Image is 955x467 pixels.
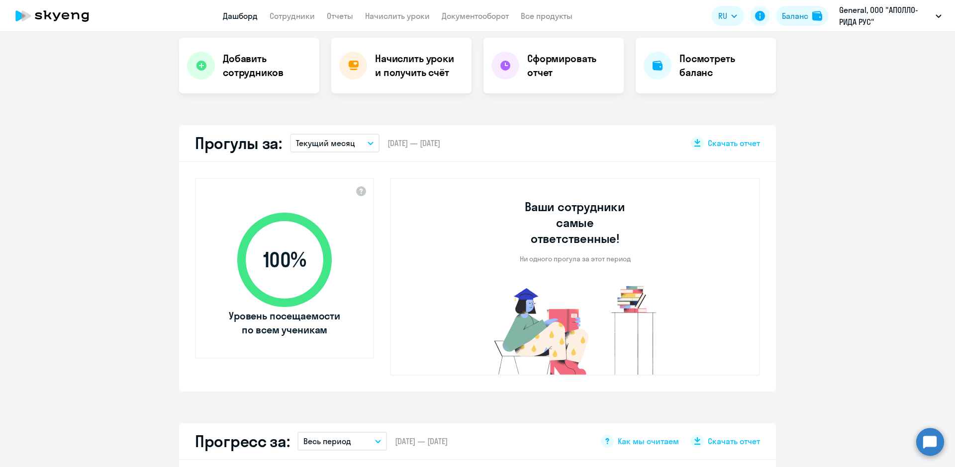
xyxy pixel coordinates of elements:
[227,309,342,337] span: Уровень посещаемости по всем ученикам
[297,432,387,451] button: Весь период
[782,10,808,22] div: Баланс
[679,52,768,79] h4: Посмотреть баланс
[718,10,727,22] span: RU
[227,248,342,272] span: 100 %
[708,436,760,447] span: Скачать отчет
[270,11,315,21] a: Сотрудники
[834,4,947,28] button: General, ООО "АПОЛЛО-РИДА РУС"
[290,134,380,153] button: Текущий месяц
[195,133,282,153] h2: Прогулы за:
[195,431,289,451] h2: Прогресс за:
[476,283,675,375] img: no-truants
[296,137,355,149] p: Текущий месяц
[395,436,448,447] span: [DATE] — [DATE]
[520,254,631,263] p: Ни одного прогула за этот период
[327,11,353,21] a: Отчеты
[618,436,679,447] span: Как мы считаем
[511,199,639,246] h3: Ваши сотрудники самые ответственные!
[375,52,462,79] h4: Начислить уроки и получить счёт
[365,11,430,21] a: Начислить уроки
[303,435,351,447] p: Весь период
[839,4,932,28] p: General, ООО "АПОЛЛО-РИДА РУС"
[708,138,760,149] span: Скачать отчет
[812,11,822,21] img: balance
[527,52,616,79] h4: Сформировать отчет
[776,6,828,26] button: Балансbalance
[223,52,311,79] h4: Добавить сотрудников
[223,11,258,21] a: Дашборд
[442,11,509,21] a: Документооборот
[521,11,573,21] a: Все продукты
[711,6,744,26] button: RU
[387,138,440,149] span: [DATE] — [DATE]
